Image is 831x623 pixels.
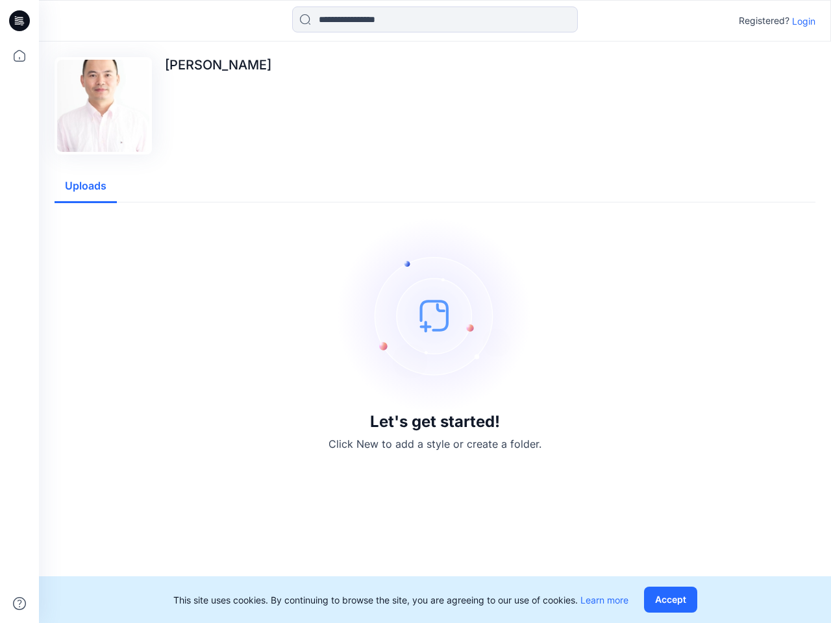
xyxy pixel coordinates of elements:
a: Learn more [580,594,628,605]
p: Click New to add a style or create a folder. [329,436,541,452]
p: Registered? [739,13,789,29]
p: [PERSON_NAME] [165,57,271,73]
p: Login [792,14,815,28]
h3: Let's get started! [370,413,500,431]
p: This site uses cookies. By continuing to browse the site, you are agreeing to our use of cookies. [173,593,628,607]
button: Uploads [55,170,117,203]
img: Benny Wu [57,60,149,152]
button: Accept [644,587,697,613]
img: empty-state-image.svg [338,218,532,413]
